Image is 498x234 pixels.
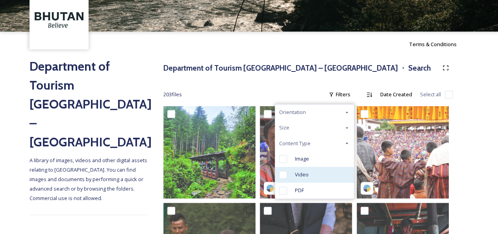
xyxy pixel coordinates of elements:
[420,91,441,98] span: Select all
[409,41,457,48] span: Terms & Conditions
[376,87,416,102] div: Date Created
[409,39,468,49] a: Terms & Conditions
[295,187,304,194] span: PDF
[163,106,255,198] img: Try the hiking trails in Haa.jpg
[408,62,431,74] h3: Search
[163,91,182,98] span: 203 file s
[279,140,311,147] span: Content Type
[357,106,449,198] img: yourtravelnation-17911791026715562.jpg
[279,109,306,116] span: Orientation
[325,87,354,102] div: Filters
[30,157,148,202] span: A library of images, videos and other digital assets relating to [GEOGRAPHIC_DATA]. You can find ...
[30,57,148,152] h2: Department of Tourism [GEOGRAPHIC_DATA] – [GEOGRAPHIC_DATA]
[363,184,371,192] img: snapsea-logo.png
[163,62,398,74] h3: Department of Tourism [GEOGRAPHIC_DATA] – [GEOGRAPHIC_DATA]
[266,184,274,192] img: snapsea-logo.png
[260,106,352,198] img: yourtravelnation-18005731825767681.jpg
[295,171,309,178] span: Video
[279,124,289,131] span: Size
[295,155,309,163] span: Image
